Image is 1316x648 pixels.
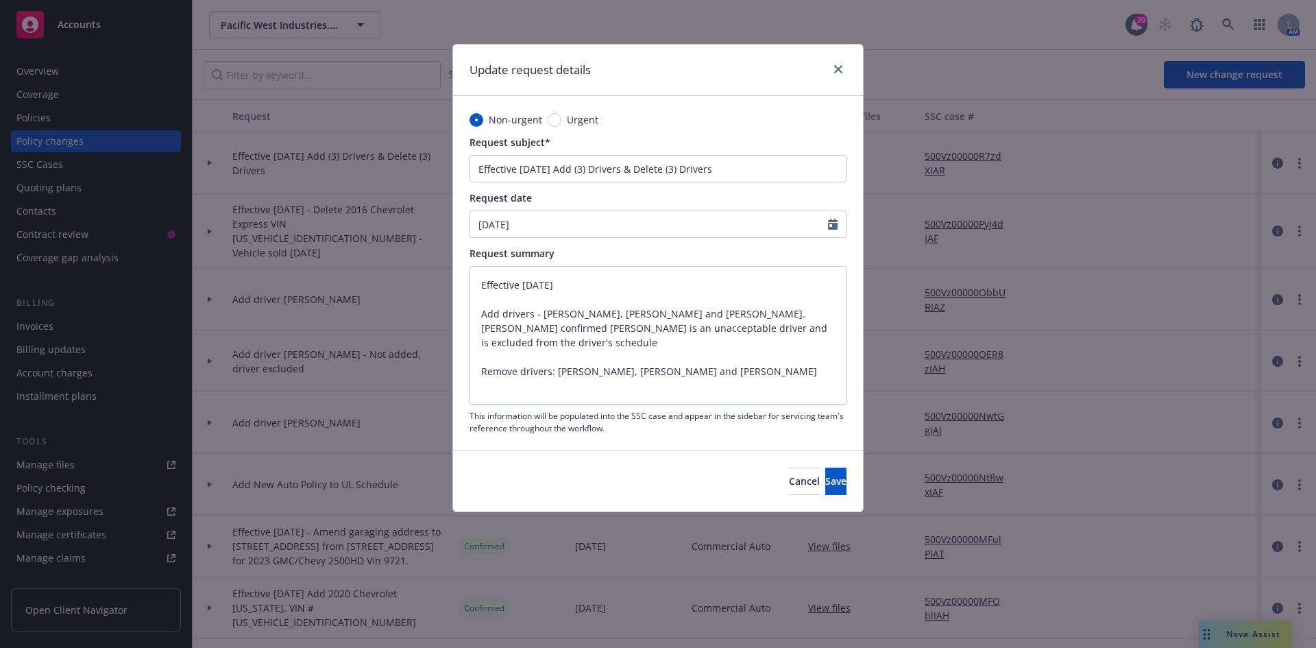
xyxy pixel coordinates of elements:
span: Non-urgent [489,112,542,127]
textarea: Effective [DATE] Add drivers - [PERSON_NAME], [PERSON_NAME] and [PERSON_NAME]. [PERSON_NAME] conf... [470,266,846,405]
span: Request summary [470,247,555,260]
input: Non-urgent [470,113,483,127]
span: Request subject* [470,136,550,149]
span: This information will be populated into the SSC case and appear in the sidebar for servicing team... [470,410,846,433]
button: Cancel [789,468,820,495]
input: MM/DD/YYYY [470,211,828,237]
span: Request date [470,191,532,204]
input: The subject will appear in the summary list view for quick reference. [470,155,846,182]
h1: Update request details [470,61,591,79]
span: Cancel [789,475,820,488]
a: close [830,61,846,77]
span: Urgent [567,112,598,127]
span: Save [825,475,846,488]
svg: Calendar [828,219,838,230]
input: Urgent [548,113,561,127]
button: Save [825,468,846,495]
